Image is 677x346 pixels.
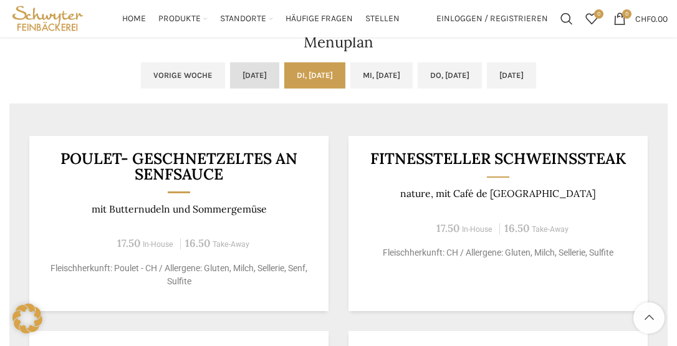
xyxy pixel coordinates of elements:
[286,13,353,25] span: Häufige Fragen
[436,221,459,235] span: 17.50
[350,62,413,89] a: Mi, [DATE]
[633,302,665,334] a: Scroll to top button
[9,35,668,50] h2: Menuplan
[220,13,266,25] span: Standorte
[436,14,548,23] span: Einloggen / Registrieren
[462,225,492,234] span: In-House
[554,6,579,31] a: Suchen
[122,13,146,25] span: Home
[579,6,604,31] div: Meine Wunschliste
[487,62,536,89] a: [DATE]
[594,9,603,19] span: 0
[45,151,314,181] h3: Poulet- Geschnetzeltes an Senfsauce
[122,6,146,31] a: Home
[9,12,86,23] a: Site logo
[286,6,353,31] a: Häufige Fragen
[143,240,173,249] span: In-House
[418,62,482,89] a: Do, [DATE]
[230,62,279,89] a: [DATE]
[364,188,633,199] p: nature, mit Café de [GEOGRAPHIC_DATA]
[141,62,225,89] a: Vorige Woche
[213,240,249,249] span: Take-Away
[532,225,569,234] span: Take-Away
[45,203,314,215] p: mit Butternudeln und Sommergemüse
[92,6,430,31] div: Main navigation
[365,13,400,25] span: Stellen
[158,6,208,31] a: Produkte
[364,246,633,259] p: Fleischherkunft: CH / Allergene: Gluten, Milch, Sellerie, Sulfite
[430,6,554,31] a: Einloggen / Registrieren
[622,9,631,19] span: 0
[365,6,400,31] a: Stellen
[220,6,273,31] a: Standorte
[284,62,345,89] a: Di, [DATE]
[364,151,633,166] h3: Fitnessteller Schweinssteak
[579,6,604,31] a: 0
[158,13,201,25] span: Produkte
[607,6,674,31] a: 0 CHF0.00
[504,221,529,235] span: 16.50
[45,262,314,288] p: Fleischherkunft: Poulet - CH / Allergene: Gluten, Milch, Sellerie, Senf, Sulfite
[635,13,651,24] span: CHF
[635,13,668,24] bdi: 0.00
[117,236,140,250] span: 17.50
[185,236,210,250] span: 16.50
